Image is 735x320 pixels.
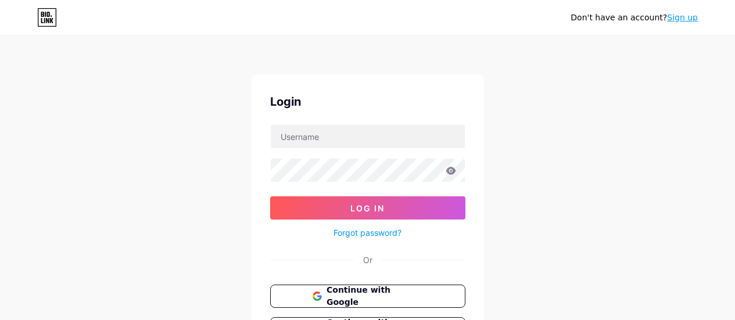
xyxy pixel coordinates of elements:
[270,196,465,220] button: Log In
[271,125,465,148] input: Username
[363,254,372,266] div: Or
[270,93,465,110] div: Login
[350,203,385,213] span: Log In
[327,284,422,308] span: Continue with Google
[571,12,698,24] div: Don't have an account?
[334,226,401,239] a: Forgot password?
[270,285,465,308] button: Continue with Google
[667,13,698,22] a: Sign up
